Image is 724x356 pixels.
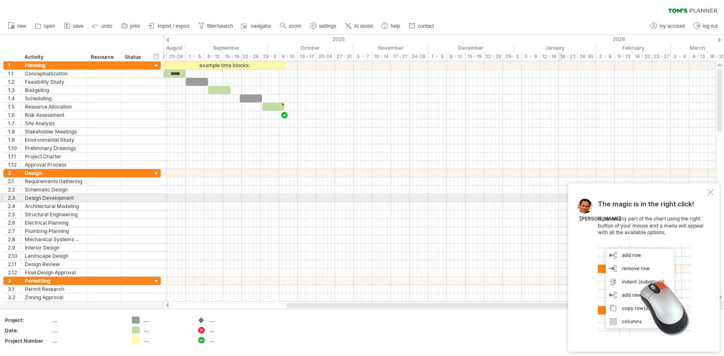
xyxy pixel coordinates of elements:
[598,200,694,212] span: The magic is in the right click!
[8,153,20,160] div: 1.11
[25,177,83,185] div: Requirements Gathering
[73,23,83,29] span: save
[24,53,82,61] div: Activity
[8,86,20,94] div: 1.3
[130,23,140,29] span: print
[25,136,83,144] div: Environmental Study
[25,119,83,127] div: Site Analysis
[671,52,690,61] div: 2 - 6
[209,337,255,344] div: ....
[484,52,503,61] div: 22 - 26
[207,23,233,29] span: filter/search
[391,52,410,61] div: 17 - 21
[8,169,20,177] div: 2
[52,337,122,344] div: ....
[25,244,83,252] div: Interior Design
[6,21,29,31] a: new
[260,52,279,61] div: 29 - 3
[25,111,83,119] div: Risk Assessment
[62,21,86,31] a: save
[514,44,596,52] div: January 2026
[278,21,304,31] a: zoom
[8,227,20,235] div: 2.7
[8,177,20,185] div: 2.1
[25,211,83,218] div: Structural Engineering
[33,21,58,31] a: open
[8,144,20,152] div: 1.10
[125,53,143,61] div: Status
[8,244,20,252] div: 2.9
[8,128,20,136] div: 1.8
[289,23,301,29] span: zoom
[391,23,400,29] span: help
[410,52,428,61] div: 24-28
[196,21,236,31] a: filter/search
[8,103,20,111] div: 1.5
[25,86,83,94] div: Budgeting
[354,44,428,52] div: November 2025
[8,136,20,144] div: 1.9
[25,219,83,227] div: Electrical Planning
[522,52,540,61] div: 5 - 9
[167,52,186,61] div: 25-29
[52,317,122,324] div: ....
[8,277,20,285] div: 3
[8,94,20,102] div: 1.4
[692,21,720,31] a: log out
[319,23,336,29] span: settings
[354,52,372,61] div: 3 - 7
[25,186,83,194] div: Schematic Design
[690,52,708,61] div: 9 - 13
[25,128,83,136] div: Stakeholder Meetings
[598,201,706,337] div: Click on any part of the chart using the right button of your mouse and a menu will appear with a...
[158,23,190,29] span: import / export
[447,52,466,61] div: 8 - 12
[223,52,242,61] div: 15 - 19
[17,23,26,29] span: new
[8,269,20,276] div: 2.12
[268,44,354,52] div: October 2025
[209,317,255,324] div: ....
[240,21,274,31] a: navigator
[25,252,83,260] div: Landscape Design
[540,52,559,61] div: 12 - 16
[25,94,83,102] div: Scheduling
[466,52,484,61] div: 15 - 19
[8,70,20,77] div: 1.1
[354,23,373,29] span: AI assist
[649,21,688,31] a: my account
[25,169,83,177] div: Design
[634,52,652,61] div: 16 - 20
[251,23,271,29] span: navigator
[5,327,51,334] div: Date:
[186,52,204,61] div: 1 - 5
[8,260,20,268] div: 2.11
[578,52,596,61] div: 26-30
[25,153,83,160] div: Project Charter
[335,52,354,61] div: 27 - 31
[144,337,189,344] div: ....
[8,293,20,301] div: 3.2
[144,327,189,334] div: ....
[316,52,335,61] div: 20-24
[101,23,112,29] span: undo
[25,194,83,202] div: Design Development
[8,161,20,169] div: 1.12
[428,44,514,52] div: December 2025
[8,285,20,293] div: 3.1
[428,52,447,61] div: 1 - 5
[5,337,51,344] div: Project Number
[25,61,83,69] div: Planning
[652,52,671,61] div: 23 - 27
[372,52,391,61] div: 10 - 14
[25,235,83,243] div: Mechanical Systems Design
[119,21,142,31] a: print
[660,23,685,29] span: my account
[25,285,83,293] div: Permit Research
[25,293,83,301] div: Zoning Approval
[279,52,298,61] div: 6 - 10
[52,327,122,334] div: ....
[8,235,20,243] div: 2.8
[5,317,51,324] div: Project:
[503,52,522,61] div: 29 - 2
